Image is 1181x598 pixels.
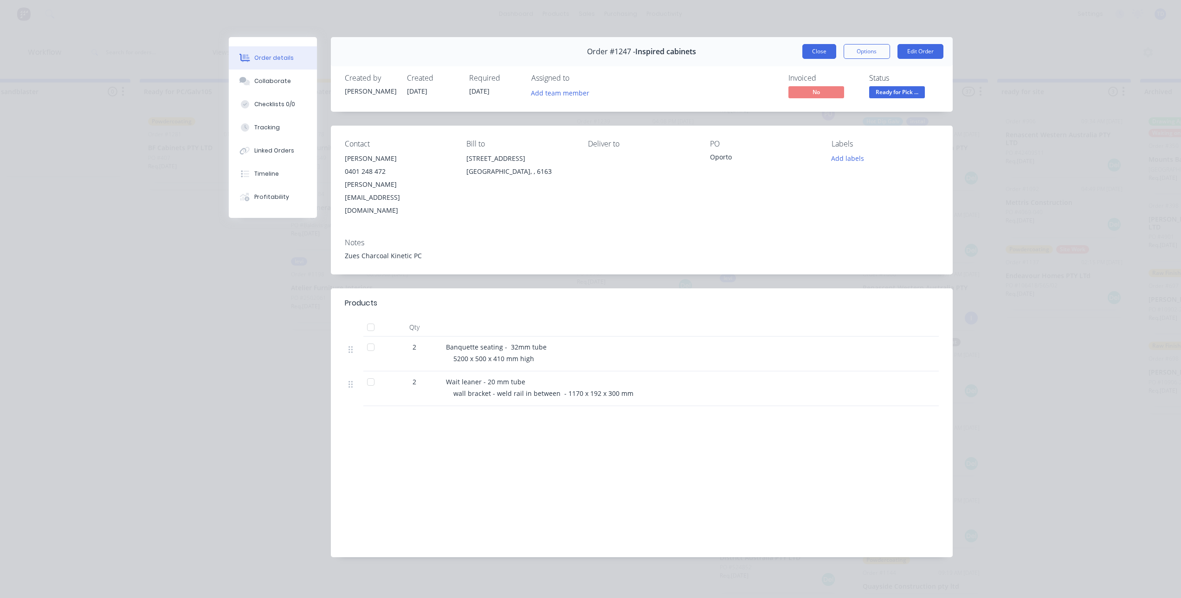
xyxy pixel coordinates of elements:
[254,100,295,108] div: Checklists 0/0
[446,377,525,386] span: Wait leaner - 20 mm tube
[229,162,317,185] button: Timeline
[413,342,416,352] span: 2
[345,152,452,165] div: [PERSON_NAME]
[345,238,939,247] div: Notes
[407,74,458,83] div: Created
[466,140,573,148] div: Bill to
[897,44,943,59] button: Edit Order
[710,152,817,165] div: Oporto
[413,377,416,387] span: 2
[229,116,317,139] button: Tracking
[588,140,695,148] div: Deliver to
[254,170,279,178] div: Timeline
[635,47,696,56] span: Inspired cabinets
[387,318,442,337] div: Qty
[407,87,427,95] span: [DATE]
[531,86,594,99] button: Add team member
[469,74,520,83] div: Required
[254,146,294,155] div: Linked Orders
[453,354,534,363] span: 5200 x 500 x 410 mm high
[788,74,858,83] div: Invoiced
[229,70,317,93] button: Collaborate
[229,139,317,162] button: Linked Orders
[788,86,844,98] span: No
[345,178,452,217] div: [PERSON_NAME][EMAIL_ADDRESS][DOMAIN_NAME]
[710,140,817,148] div: PO
[345,152,452,217] div: [PERSON_NAME]0401 248 472[PERSON_NAME][EMAIL_ADDRESS][DOMAIN_NAME]
[844,44,890,59] button: Options
[345,74,396,83] div: Created by
[345,251,939,261] div: Zues Charcoal Kinetic PC
[869,86,925,100] button: Ready for Pick ...
[832,140,938,148] div: Labels
[446,343,547,351] span: Banquette seating - 32mm tube
[229,93,317,116] button: Checklists 0/0
[466,152,573,165] div: [STREET_ADDRESS]
[466,152,573,182] div: [STREET_ADDRESS][GEOGRAPHIC_DATA], , 6163
[254,193,289,201] div: Profitability
[869,74,939,83] div: Status
[587,47,635,56] span: Order #1247 -
[869,86,925,98] span: Ready for Pick ...
[453,389,633,398] span: wall bracket - weld rail in between - 1170 x 192 x 300 mm
[826,152,869,165] button: Add labels
[254,77,291,85] div: Collaborate
[345,165,452,178] div: 0401 248 472
[466,165,573,178] div: [GEOGRAPHIC_DATA], , 6163
[526,86,594,99] button: Add team member
[531,74,624,83] div: Assigned to
[345,86,396,96] div: [PERSON_NAME]
[802,44,836,59] button: Close
[254,54,294,62] div: Order details
[254,123,280,132] div: Tracking
[469,87,490,95] span: [DATE]
[345,298,377,309] div: Products
[345,140,452,148] div: Contact
[229,185,317,209] button: Profitability
[229,46,317,70] button: Order details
